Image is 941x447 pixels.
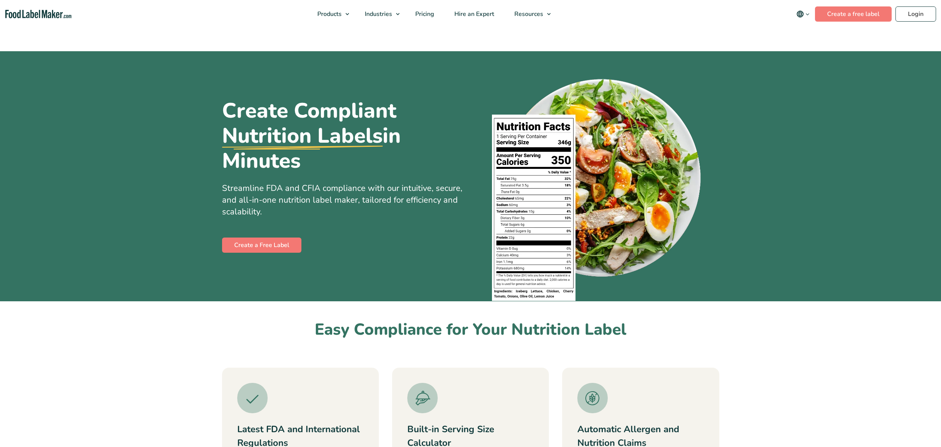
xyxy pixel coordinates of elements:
img: A plate of food with a nutrition facts label on top of it. [492,74,703,301]
img: A green tick icon. [237,383,268,413]
a: Create a Free Label [222,238,301,253]
span: Resources [512,10,544,18]
h2: Easy Compliance for Your Nutrition Label [222,320,719,340]
span: Pricing [413,10,435,18]
span: Products [315,10,342,18]
a: Login [895,6,936,22]
a: Create a free label [815,6,892,22]
u: Nutrition Labels [222,123,383,148]
span: Streamline FDA and CFIA compliance with our intuitive, secure, and all-in-one nutrition label mak... [222,183,462,217]
span: Hire an Expert [452,10,495,18]
h1: Create Compliant in Minutes [222,98,465,173]
span: Industries [363,10,393,18]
